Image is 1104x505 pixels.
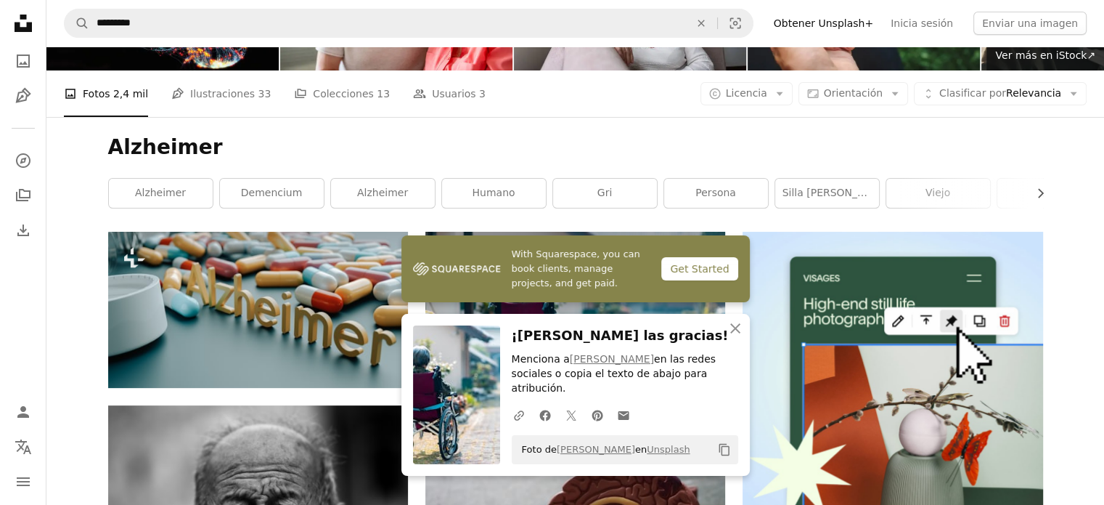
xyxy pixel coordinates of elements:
a: Historial de descargas [9,216,38,245]
p: Menciona a en las redes sociales o copia el texto de abajo para atribución. [512,352,738,396]
a: Ver más en iStock↗ [986,41,1104,70]
button: Borrar [685,9,717,37]
a: Iniciar sesión / Registrarse [9,397,38,427]
a: persona [664,179,768,208]
img: Un montón de pastillas encima de una mesa [108,232,408,388]
a: Alzheimer [109,179,213,208]
a: Inicia sesión [882,12,962,35]
a: Obtener Unsplash+ [765,12,882,35]
a: Ilustraciones [9,81,38,110]
span: Clasificar por [939,87,1006,99]
a: gri [553,179,657,208]
span: 3 [479,86,486,102]
button: Orientación [798,82,908,105]
button: Licencia [700,82,793,105]
a: Colecciones 13 [294,70,390,117]
button: Idioma [9,432,38,461]
img: file-1747939142011-51e5cc87e3c9 [413,258,500,280]
h1: Alzheimer [108,134,1043,161]
span: Ver más en iStock ↗ [995,49,1095,61]
a: Comparte en Twitter [558,400,584,429]
button: desplazar lista a la derecha [1027,179,1043,208]
a: Un montón de pastillas encima de una mesa [108,303,408,316]
span: Relevancia [939,86,1061,101]
a: Unsplash [647,444,690,455]
a: viejo [886,179,990,208]
button: Clasificar porRelevancia [914,82,1087,105]
a: [PERSON_NAME] [557,444,635,455]
span: With Squarespace, you can book clients, manage projects, and get paid. [512,247,650,291]
a: Fotos [9,47,38,76]
span: Foto de en [515,438,690,461]
span: Licencia [726,87,767,99]
a: Comparte en Pinterest [584,400,610,429]
button: Búsqueda visual [718,9,753,37]
a: Salud [997,179,1101,208]
span: 13 [377,86,390,102]
a: alzheimer [331,179,435,208]
a: Ilustraciones 33 [171,70,271,117]
form: Encuentra imágenes en todo el sitio [64,9,753,38]
button: Copiar al portapapeles [712,437,737,462]
button: Enviar una imagen [973,12,1087,35]
a: Colecciones [9,181,38,210]
h3: ¡[PERSON_NAME] las gracias! [512,326,738,347]
a: Humano [442,179,546,208]
a: Comparte en Facebook [532,400,558,429]
button: Menú [9,467,38,496]
a: Usuarios 3 [413,70,486,117]
a: With Squarespace, you can book clients, manage projects, and get paid.Get Started [401,235,750,302]
a: demencium [220,179,324,208]
span: 33 [258,86,271,102]
div: Get Started [661,257,737,280]
span: Orientación [824,87,883,99]
a: silla [PERSON_NAME] [775,179,879,208]
a: Explorar [9,146,38,175]
a: [PERSON_NAME] [570,353,654,365]
a: Comparte por correo electrónico [610,400,637,429]
img: Mujer sentada en silla de ruedas [425,232,725,432]
a: Inicio — Unsplash [9,9,38,41]
button: Buscar en Unsplash [65,9,89,37]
